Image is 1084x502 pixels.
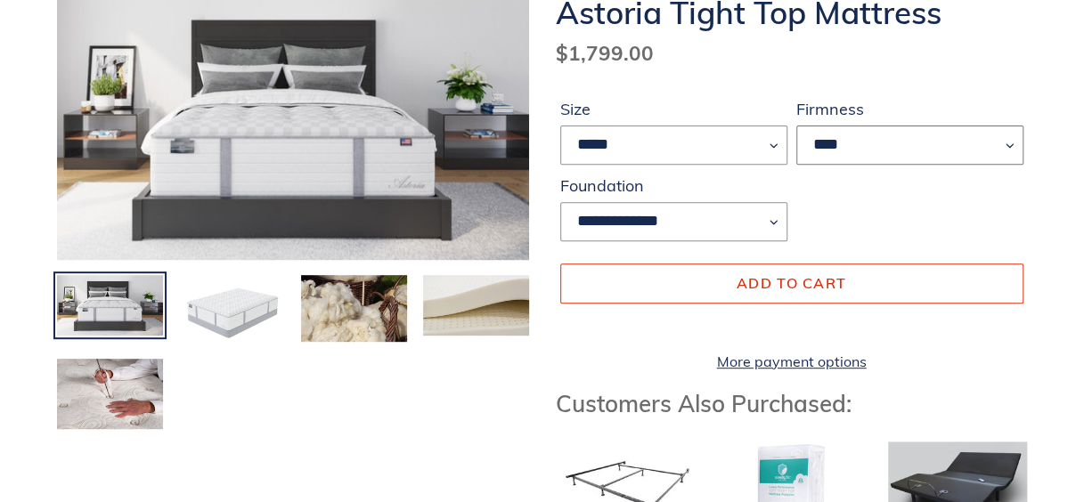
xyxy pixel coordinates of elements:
[560,174,787,198] label: Foundation
[177,273,287,348] img: Load image into Gallery viewer, Astoria-latex-hybrid-mattress-and-foundation-angled-view
[299,273,409,343] img: Load image into Gallery viewer, Natural-wool-in-baskets
[737,274,846,292] span: Add to cart
[55,273,165,336] img: Load image into Gallery viewer, Astoria-talalay-latex-hybrid-mattress-and-foundation
[55,357,165,432] img: Load image into Gallery viewer, image-showing-process-of-hand-tufting
[796,97,1023,121] label: Firmness
[560,97,787,121] label: Size
[556,40,654,66] span: $1,799.00
[560,263,1023,303] button: Add to cart
[556,390,1028,417] h3: Customers Also Purchased:
[421,273,531,336] img: Load image into Gallery viewer, Natural-talalay-latex-comfort-layers
[560,351,1023,372] a: More payment options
